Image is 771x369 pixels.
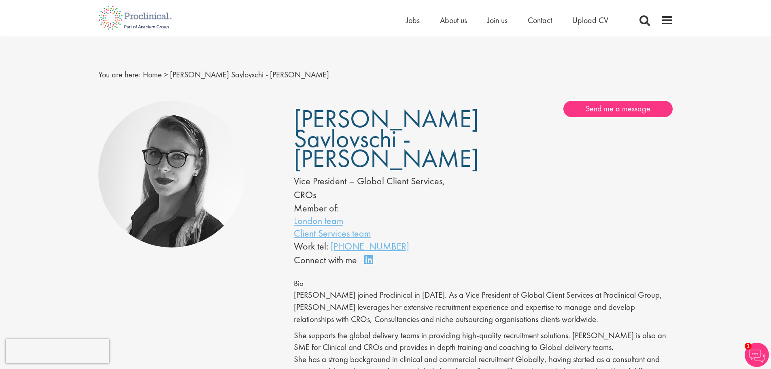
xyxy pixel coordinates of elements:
[572,15,608,26] a: Upload CV
[294,289,673,325] p: [PERSON_NAME] joined Proclinical in [DATE]. As a Vice President of Global Client Services at Proc...
[164,69,168,80] span: >
[563,101,673,117] a: Send me a message
[331,240,409,252] a: [PHONE_NUMBER]
[294,240,328,252] span: Work tel:
[487,15,508,26] a: Join us
[170,69,329,80] span: [PERSON_NAME] Savlovschi - [PERSON_NAME]
[294,279,304,288] span: Bio
[745,343,769,367] img: Chatbot
[528,15,552,26] a: Contact
[745,343,752,350] span: 1
[98,69,141,80] span: You are here:
[294,174,459,202] div: Vice President – Global Client Services, CROs
[6,339,109,363] iframe: reCAPTCHA
[406,15,420,26] a: Jobs
[294,102,479,175] span: [PERSON_NAME] Savlovschi - [PERSON_NAME]
[440,15,467,26] a: About us
[294,214,343,227] a: London team
[98,101,245,248] img: Theodora Savlovschi - Wicks
[294,202,339,214] label: Member of:
[143,69,162,80] a: breadcrumb link
[294,227,371,239] a: Client Services team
